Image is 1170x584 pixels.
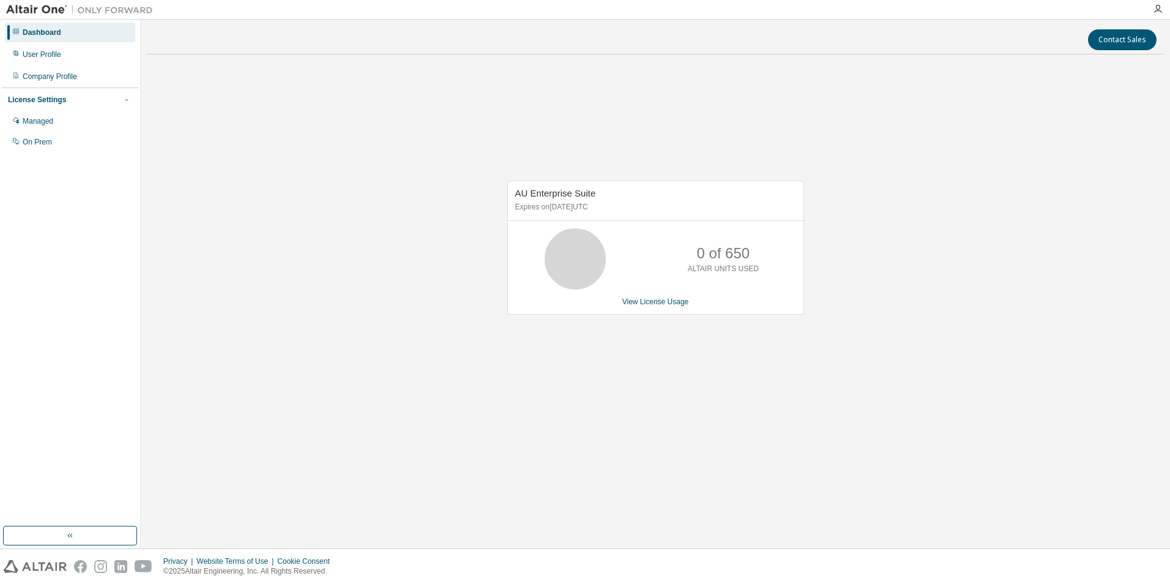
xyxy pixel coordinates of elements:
[515,202,793,212] p: Expires on [DATE] UTC
[622,298,689,306] a: View License Usage
[23,137,52,147] div: On Prem
[23,72,77,81] div: Company Profile
[74,560,87,573] img: facebook.svg
[94,560,107,573] img: instagram.svg
[1088,29,1157,50] button: Contact Sales
[163,556,196,566] div: Privacy
[114,560,127,573] img: linkedin.svg
[23,116,53,126] div: Managed
[277,556,337,566] div: Cookie Consent
[163,566,337,577] p: © 2025 Altair Engineering, Inc. All Rights Reserved.
[515,188,596,198] span: AU Enterprise Suite
[8,95,66,105] div: License Settings
[696,243,750,264] p: 0 of 650
[6,4,159,16] img: Altair One
[23,50,61,59] div: User Profile
[196,556,277,566] div: Website Terms of Use
[135,560,152,573] img: youtube.svg
[23,28,61,37] div: Dashboard
[688,264,759,274] p: ALTAIR UNITS USED
[4,560,67,573] img: altair_logo.svg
